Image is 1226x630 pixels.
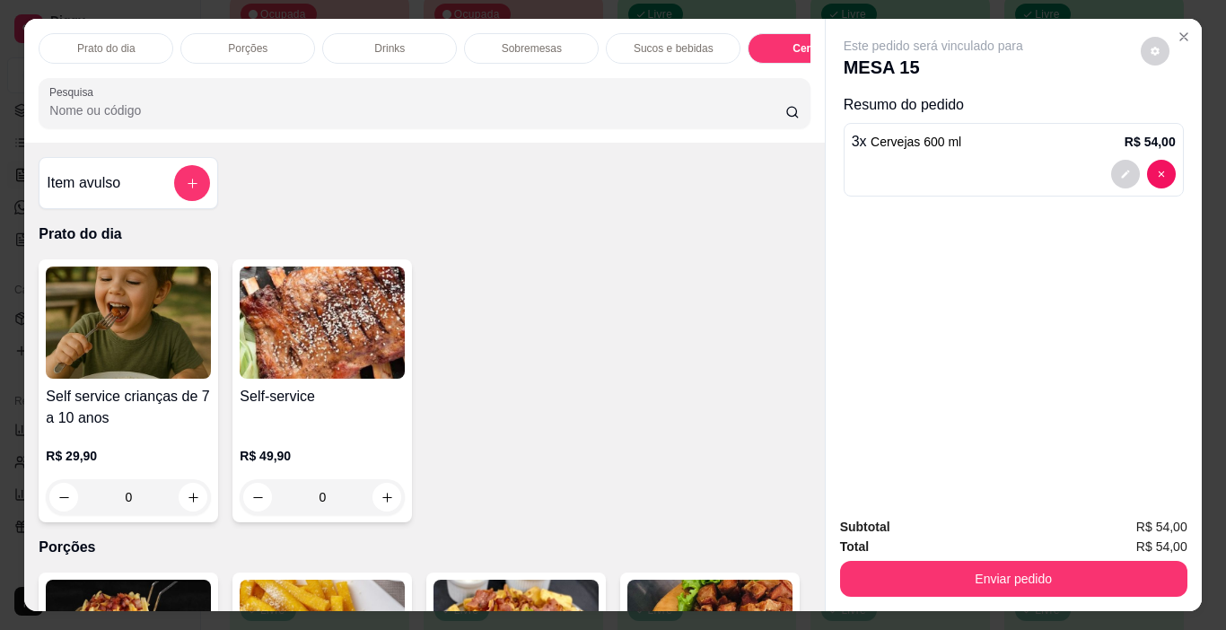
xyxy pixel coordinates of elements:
[240,386,405,407] h4: Self-service
[240,267,405,379] img: product-image
[852,131,962,153] p: 3 x
[49,84,100,100] label: Pesquisa
[844,94,1184,116] p: Resumo do pedido
[871,135,961,149] span: Cervejas 600 ml
[1111,160,1140,188] button: decrease-product-quantity
[77,41,136,56] p: Prato do dia
[46,386,211,429] h4: Self service crianças de 7 a 10 anos
[228,41,267,56] p: Porções
[39,537,810,558] p: Porções
[39,223,810,245] p: Prato do dia
[47,172,120,194] h4: Item avulso
[240,447,405,465] p: R$ 49,90
[840,539,869,554] strong: Total
[634,41,714,56] p: Sucos e bebidas
[1141,37,1169,66] button: decrease-product-quantity
[840,561,1187,597] button: Enviar pedido
[844,55,1023,80] p: MESA 15
[49,101,785,119] input: Pesquisa
[793,41,837,56] p: Cervejas
[844,37,1023,55] p: Este pedido será vinculado para
[840,520,890,534] strong: Subtotal
[1125,133,1176,151] p: R$ 54,00
[1169,22,1198,51] button: Close
[49,483,78,512] button: decrease-product-quantity
[46,447,211,465] p: R$ 29,90
[243,483,272,512] button: decrease-product-quantity
[1136,517,1187,537] span: R$ 54,00
[1147,160,1176,188] button: decrease-product-quantity
[179,483,207,512] button: increase-product-quantity
[502,41,562,56] p: Sobremesas
[372,483,401,512] button: increase-product-quantity
[46,267,211,379] img: product-image
[174,165,210,201] button: add-separate-item
[374,41,405,56] p: Drinks
[1136,537,1187,556] span: R$ 54,00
